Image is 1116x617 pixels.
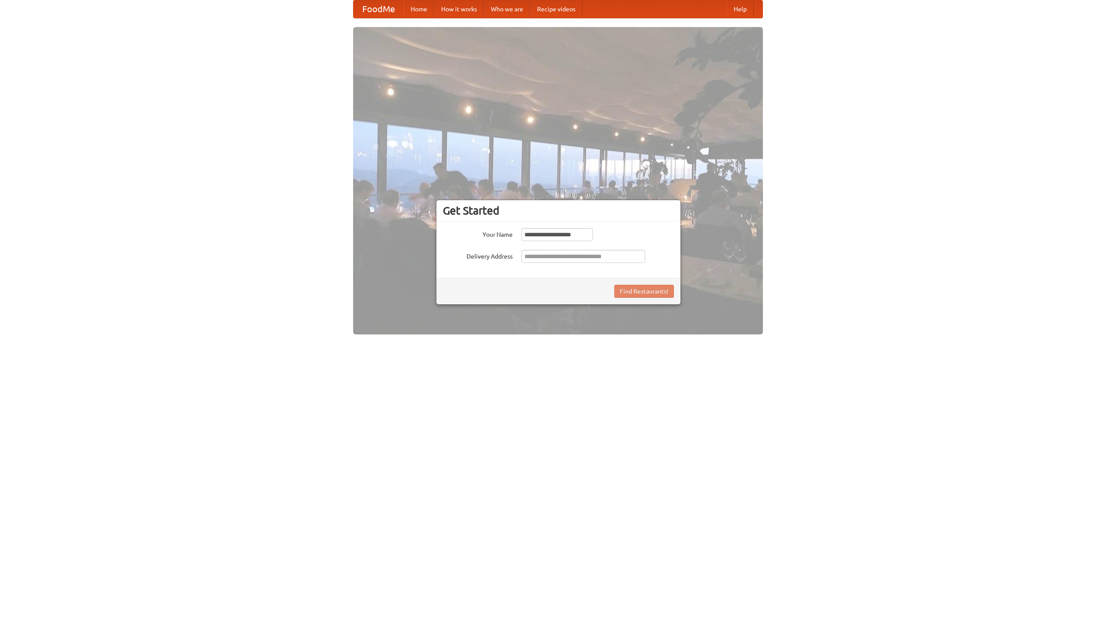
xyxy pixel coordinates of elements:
a: Who we are [484,0,530,18]
label: Delivery Address [443,250,513,261]
a: Help [727,0,754,18]
label: Your Name [443,228,513,239]
h3: Get Started [443,204,674,217]
a: How it works [434,0,484,18]
a: Home [404,0,434,18]
a: FoodMe [354,0,404,18]
a: Recipe videos [530,0,582,18]
button: Find Restaurants! [614,285,674,298]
